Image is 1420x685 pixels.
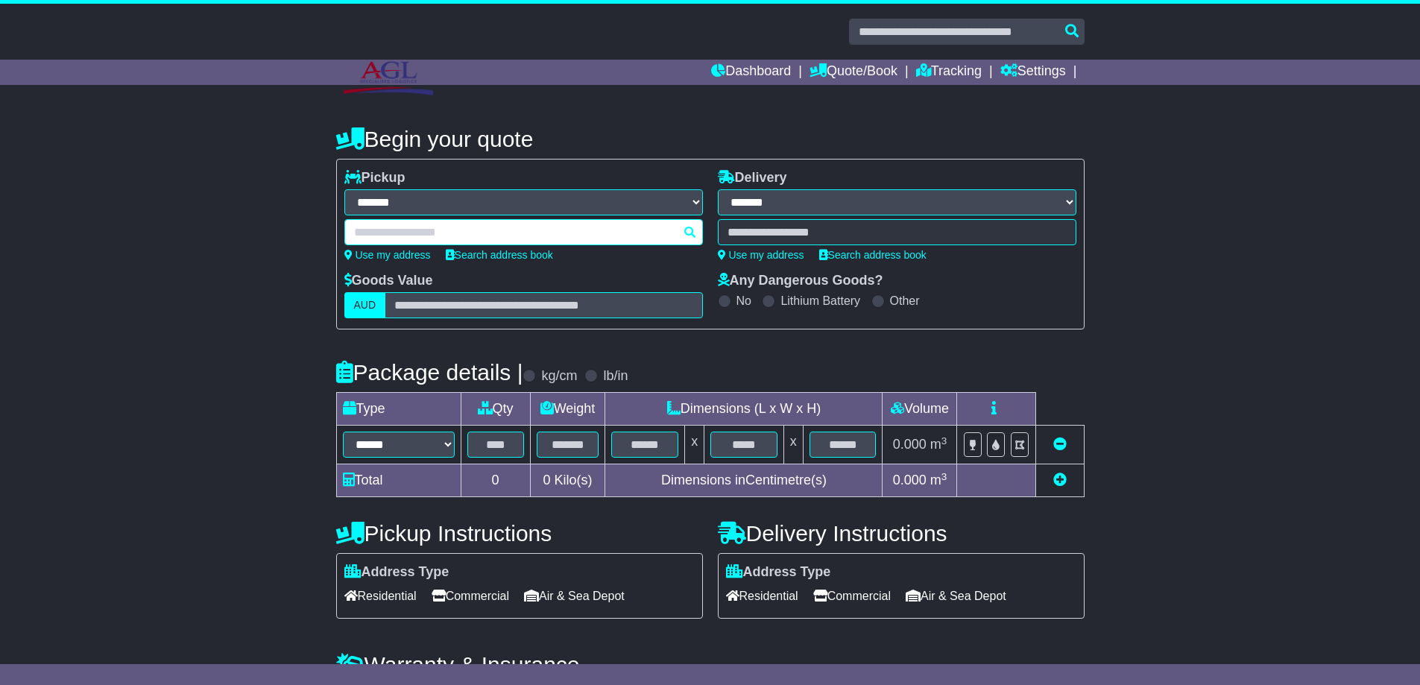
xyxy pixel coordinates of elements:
a: Use my address [718,249,804,261]
label: Pickup [344,170,406,186]
span: m [930,473,947,487]
label: Lithium Battery [780,294,860,308]
h4: Delivery Instructions [718,521,1085,546]
sup: 3 [941,471,947,482]
span: Air & Sea Depot [906,584,1006,607]
a: Dashboard [711,60,791,85]
a: Settings [1000,60,1066,85]
td: 0 [461,464,530,497]
td: Type [336,393,461,426]
td: Weight [530,393,605,426]
span: Air & Sea Depot [524,584,625,607]
sup: 3 [941,435,947,446]
label: lb/in [603,368,628,385]
span: Commercial [432,584,509,607]
td: Qty [461,393,530,426]
td: Volume [883,393,957,426]
label: Other [890,294,920,308]
label: Address Type [726,564,831,581]
td: x [783,426,803,464]
span: Commercial [813,584,891,607]
a: Remove this item [1053,437,1067,452]
span: m [930,437,947,452]
span: 0.000 [893,437,927,452]
a: Use my address [344,249,431,261]
typeahead: Please provide city [344,219,703,245]
label: Address Type [344,564,449,581]
a: Quote/Book [810,60,897,85]
h4: Package details | [336,360,523,385]
label: kg/cm [541,368,577,385]
label: Any Dangerous Goods? [718,273,883,289]
span: Residential [344,584,417,607]
label: Delivery [718,170,787,186]
span: 0 [543,473,550,487]
a: Search address book [446,249,553,261]
label: Goods Value [344,273,433,289]
td: Kilo(s) [530,464,605,497]
a: Add new item [1053,473,1067,487]
h4: Pickup Instructions [336,521,703,546]
label: No [736,294,751,308]
td: Total [336,464,461,497]
td: x [685,426,704,464]
span: 0.000 [893,473,927,487]
label: AUD [344,292,386,318]
h4: Begin your quote [336,127,1085,151]
a: Search address book [819,249,927,261]
h4: Warranty & Insurance [336,652,1085,677]
span: Residential [726,584,798,607]
td: Dimensions in Centimetre(s) [605,464,883,497]
a: Tracking [916,60,982,85]
td: Dimensions (L x W x H) [605,393,883,426]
